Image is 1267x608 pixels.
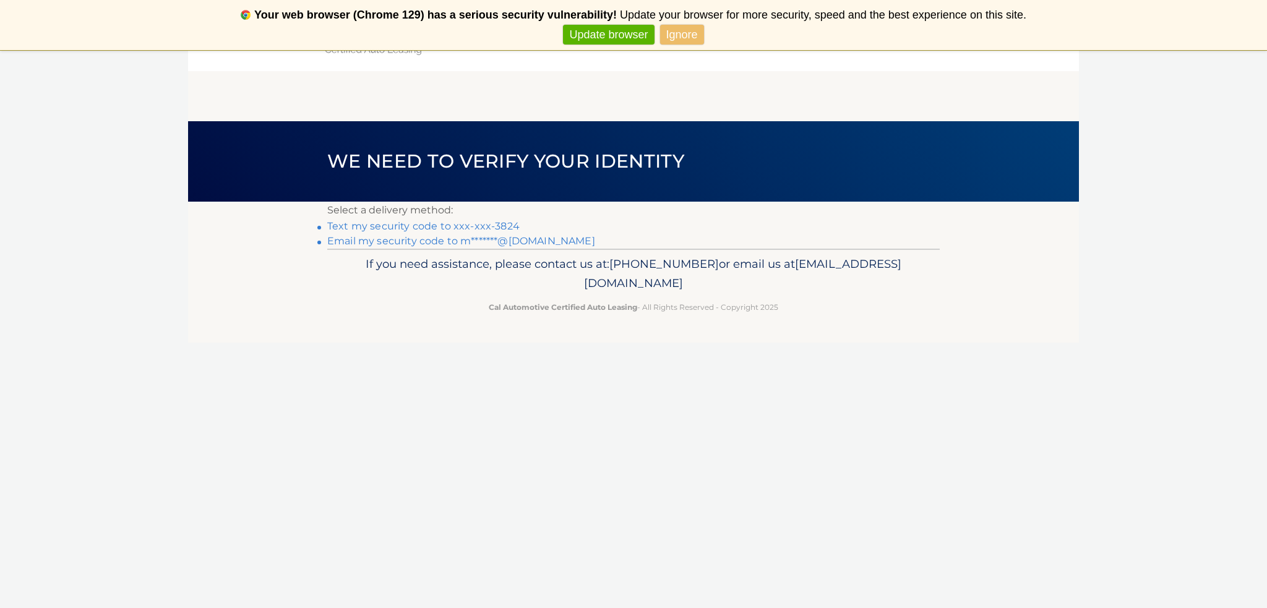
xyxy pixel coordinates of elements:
p: - All Rights Reserved - Copyright 2025 [335,301,932,314]
span: [PHONE_NUMBER] [609,257,719,271]
strong: Cal Automotive Certified Auto Leasing [489,302,637,312]
a: Update browser [563,25,654,45]
p: If you need assistance, please contact us at: or email us at [335,254,932,294]
a: Email my security code to m*******@[DOMAIN_NAME] [327,235,595,247]
span: Update your browser for more security, speed and the best experience on this site. [620,9,1026,21]
span: We need to verify your identity [327,150,684,173]
b: Your web browser (Chrome 129) has a serious security vulnerability! [254,9,617,21]
a: Text my security code to xxx-xxx-3824 [327,220,520,232]
p: Select a delivery method: [327,202,940,219]
a: Ignore [660,25,704,45]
